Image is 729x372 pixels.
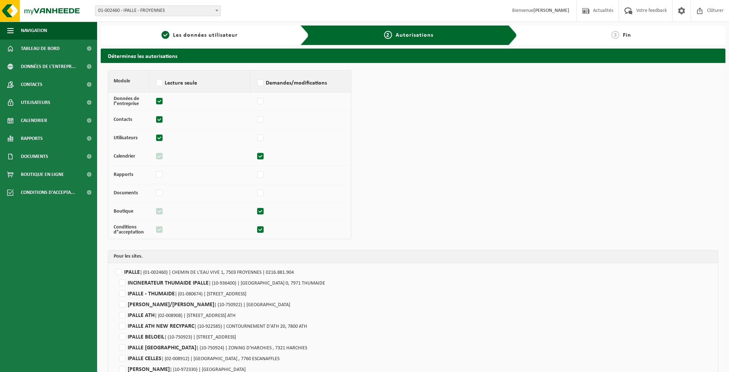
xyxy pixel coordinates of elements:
span: Données de l'entrepr... [21,58,76,76]
strong: Conditions d"acceptation [114,224,144,235]
th: Pour les sites. [108,250,718,263]
span: Calendrier [21,112,47,130]
span: | (02-008912) | [GEOGRAPHIC_DATA] , 7760 ESCANAFFLES [161,356,279,362]
label: Lecture seule [155,78,245,89]
label: IPALLE [114,267,712,277]
label: IPALLE BELOEIL [117,331,364,342]
span: | (10-922585) | CONTOURNEMENT D'ATH 20, 7800 ATH [194,324,307,329]
span: Autorisations [396,32,433,38]
label: IPALLE [GEOGRAPHIC_DATA] [117,342,364,353]
span: 1 [161,31,169,39]
span: Utilisateurs [21,94,50,112]
span: | (01-002460) | CHEMIN DE L'EAU VIVE 1, 7503 FROYENNES | 0216.881.904 [140,270,294,275]
span: | (02-008908) | [STREET_ADDRESS] ATH [155,313,236,318]
strong: Données de l"entreprise [114,96,139,106]
span: Boutique en ligne [21,165,64,183]
span: Contacts [21,76,42,94]
th: Module [108,71,149,92]
strong: Utilisateurs [114,135,138,141]
label: [PERSON_NAME]/[PERSON_NAME] [117,299,364,310]
span: Documents [21,148,48,165]
label: IPALLE - THUMAIDE [117,288,364,299]
strong: [PERSON_NAME] [533,8,569,13]
span: | (10-750923) | [STREET_ADDRESS] [164,335,236,340]
span: Navigation [21,22,47,40]
span: Tableau de bord [21,40,60,58]
span: 3 [611,31,619,39]
strong: Boutique [114,209,133,214]
span: Conditions d'accepta... [21,183,75,201]
span: | (10-750924) | ZONING D'HARCHIES , 7321 HARCHIES [196,345,307,351]
span: | (10-750922) | [GEOGRAPHIC_DATA] [214,302,290,308]
strong: Contacts [114,117,132,122]
span: 01-002460 - IPALLE - FROYENNES [95,5,221,16]
label: IPALLE ATH NEW RECYPARC [117,321,364,331]
strong: Calendrier [114,154,135,159]
span: Rapports [21,130,43,148]
span: Les données utilisateur [173,32,238,38]
label: Demandes/modifications [256,78,346,89]
a: 1Les données utilisateur [104,31,295,40]
label: IPALLE ATH [117,310,364,321]
label: IPALLE CELLES [117,353,364,364]
h2: Déterminez les autorisations [101,49,725,63]
label: INCINERATEUR THUMAIDE IPALLE [117,277,364,288]
span: Fin [623,32,631,38]
span: | (10-936400) | [GEOGRAPHIC_DATA] 0, 7971 THUMAIDE [209,281,325,286]
span: 01-002460 - IPALLE - FROYENNES [95,6,220,16]
span: 2 [384,31,392,39]
strong: Documents [114,190,138,196]
span: | (01-080674) | [STREET_ADDRESS] [175,291,246,297]
strong: Rapports [114,172,133,177]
